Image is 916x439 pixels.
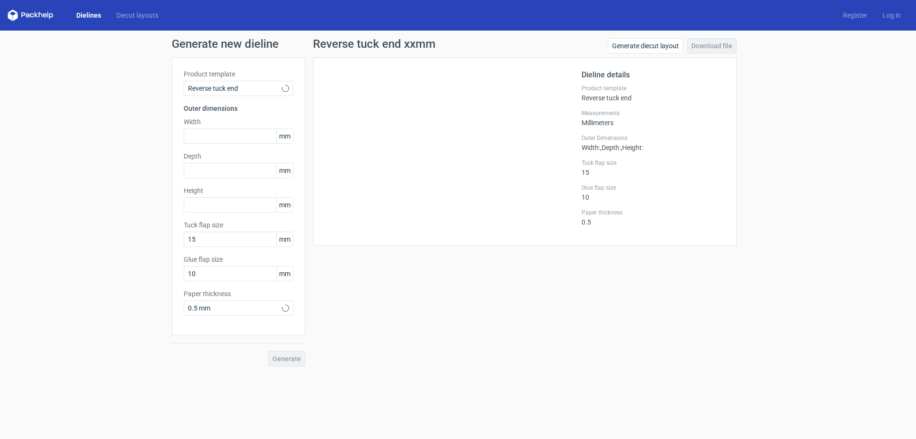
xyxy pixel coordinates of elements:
[276,198,293,212] span: mm
[582,159,725,176] div: 15
[184,255,293,264] label: Glue flap size
[188,84,282,93] span: Reverse tuck end
[172,38,744,50] h1: Generate new dieline
[835,11,875,20] a: Register
[184,69,293,79] label: Product template
[276,267,293,281] span: mm
[276,163,293,178] span: mm
[184,151,293,161] label: Depth
[600,144,621,151] span: , Depth :
[582,109,725,127] div: Millimeters
[875,11,908,20] a: Log in
[184,220,293,230] label: Tuck flap size
[184,289,293,299] label: Paper thickness
[582,184,725,201] div: 10
[608,38,683,54] a: Generate diecut layout
[582,85,725,102] div: Reverse tuck end
[184,117,293,127] label: Width
[582,184,725,192] label: Glue flap size
[582,209,725,226] div: 0.5
[582,159,725,167] label: Tuck flap size
[109,11,166,20] a: Diecut layouts
[276,129,293,143] span: mm
[582,109,725,117] label: Measurements
[621,144,643,151] span: , Height :
[184,104,293,113] h3: Outer dimensions
[184,186,293,195] label: Height
[582,69,725,81] h2: Dieline details
[582,144,600,151] span: Width :
[313,38,436,50] h1: Reverse tuck end xxmm
[69,11,109,20] a: Dielines
[276,232,293,246] span: mm
[582,134,725,142] label: Outer Dimensions
[582,85,725,92] label: Product template
[582,209,725,216] label: Paper thickness
[188,303,282,313] span: 0.5 mm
